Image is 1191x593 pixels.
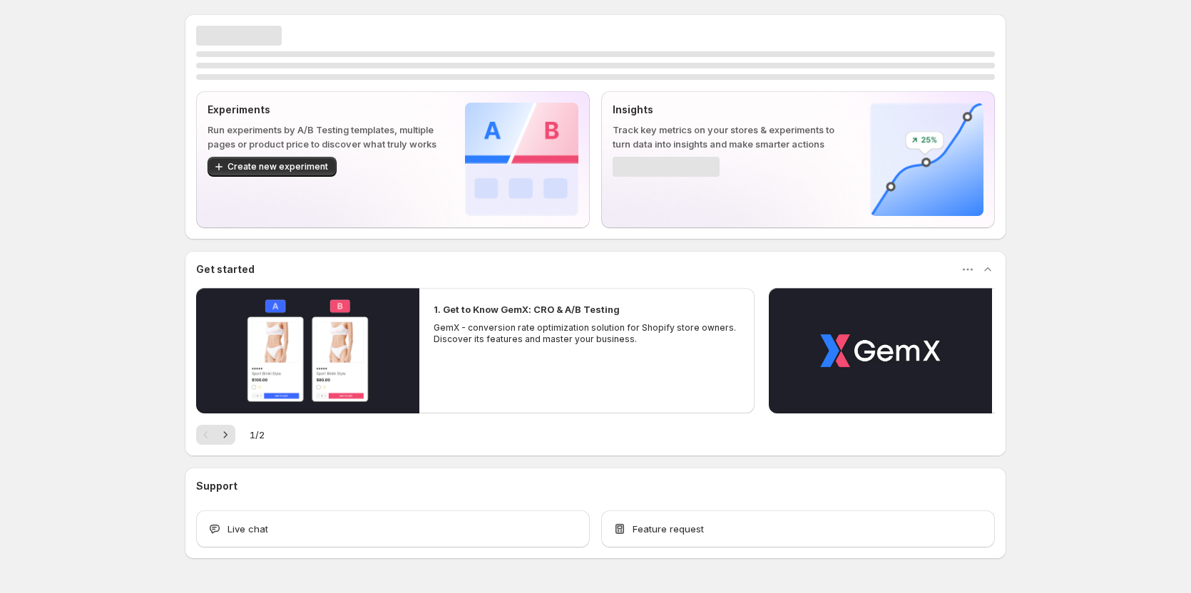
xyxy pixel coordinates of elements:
[196,479,237,493] h3: Support
[196,262,255,277] h3: Get started
[208,123,442,151] p: Run experiments by A/B Testing templates, multiple pages or product price to discover what truly ...
[215,425,235,445] button: Next
[633,522,704,536] span: Feature request
[465,103,578,216] img: Experiments
[434,302,620,316] h2: 1. Get to Know GemX: CRO & A/B Testing
[613,123,847,151] p: Track key metrics on your stores & experiments to turn data into insights and make smarter actions
[196,288,419,413] button: Play video
[769,288,992,413] button: Play video
[208,103,442,117] p: Experiments
[870,103,983,216] img: Insights
[250,428,265,442] span: 1 / 2
[228,161,328,172] span: Create new experiment
[196,425,235,445] nav: Pagination
[208,157,337,177] button: Create new experiment
[228,522,268,536] span: Live chat
[613,103,847,117] p: Insights
[434,322,740,345] p: GemX - conversion rate optimization solution for Shopify store owners. Discover its features and ...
